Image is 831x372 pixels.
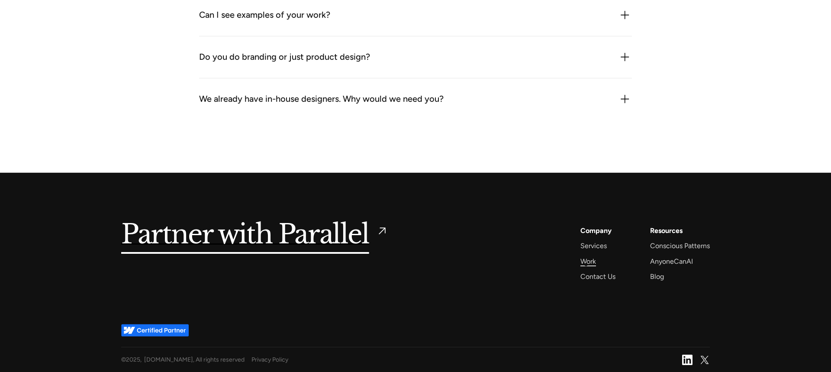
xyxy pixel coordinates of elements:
a: Conscious Patterns [650,240,710,252]
a: Contact Us [580,271,615,282]
div: We already have in-house designers. Why would we need you? [199,92,444,106]
div: © , [DOMAIN_NAME], All rights reserved [121,354,245,365]
div: Resources [650,225,683,236]
a: Services [580,240,607,252]
div: Do you do branding or just product design? [199,50,370,64]
a: Privacy Policy [251,354,675,365]
a: AnyoneCanAI [650,256,693,267]
span: 2025 [126,356,140,363]
a: Blog [650,271,664,282]
div: Can I see examples of your work? [199,8,330,22]
a: Company [580,225,612,236]
h5: Partner with Parallel [121,225,369,245]
a: Partner with Parallel [121,225,388,245]
a: Work [580,256,596,267]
